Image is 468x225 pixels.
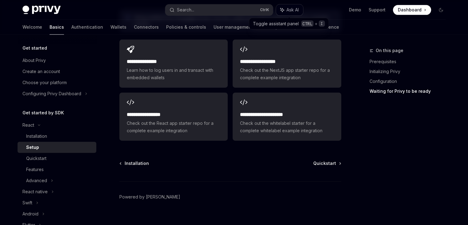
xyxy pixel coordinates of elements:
[18,153,96,164] a: Quickstart
[22,44,47,52] h5: Get started
[18,142,96,153] a: Setup
[313,160,336,166] span: Quickstart
[22,57,46,64] div: About Privy
[18,55,96,66] a: About Privy
[71,20,103,35] a: Authentication
[260,7,269,12] span: Ctrl K
[286,7,299,13] span: Ask AI
[233,92,341,141] a: **** **** **** **** ***Check out the whitelabel starter for a complete whitelabel example integra...
[22,20,42,35] a: Welcome
[26,144,39,151] div: Setup
[315,21,318,27] p: +
[370,86,451,96] a: Waiting for Privy to be ready
[18,131,96,142] a: Installation
[393,5,431,15] a: Dashboard
[110,20,126,35] a: Wallets
[22,6,61,14] img: dark logo
[22,90,81,97] div: Configuring Privy Dashboard
[349,7,361,13] a: Demo
[214,20,253,35] a: User management
[22,199,32,207] div: Swift
[18,164,96,175] a: Features
[370,76,451,86] a: Configuration
[18,77,96,88] a: Choose your platform
[313,160,341,166] a: Quickstart
[22,79,67,86] div: Choose your platform
[436,5,446,15] button: Toggle dark mode
[22,188,48,195] div: React native
[125,160,149,166] span: Installation
[233,39,341,88] a: **** **** **** ****Check out the NextJS app starter repo for a complete example integration
[26,166,44,173] div: Features
[26,177,47,184] div: Advanced
[370,57,451,67] a: Prerequisites
[369,7,386,13] a: Support
[26,133,47,140] div: Installation
[119,39,228,88] a: **** **** **** *Learn how to log users in and transact with embedded wallets
[22,121,34,129] div: React
[240,67,334,81] span: Check out the NextJS app starter repo for a complete example integration
[165,4,273,15] button: Search...CtrlK
[22,109,64,117] h5: Get started by SDK
[177,6,194,14] div: Search...
[26,155,46,162] div: Quickstart
[301,21,314,27] p: CTRL
[120,160,149,166] a: Installation
[240,120,334,134] span: Check out the whitelabel starter for a complete whitelabel example integration
[370,67,451,76] a: Initializing Privy
[166,20,206,35] a: Policies & controls
[376,47,403,54] span: On this page
[127,120,220,134] span: Check out the React app starter repo for a complete example integration
[398,7,422,13] span: Dashboard
[119,194,180,200] a: Powered by [PERSON_NAME]
[319,21,325,27] span: I
[22,68,60,75] div: Create an account
[18,66,96,77] a: Create an account
[127,67,220,81] span: Learn how to log users in and transact with embedded wallets
[22,210,38,218] div: Android
[253,21,299,27] p: Toggle assistant panel
[50,20,64,35] a: Basics
[119,92,228,141] a: **** **** **** ***Check out the React app starter repo for a complete example integration
[134,20,159,35] a: Connectors
[276,4,303,15] button: Ask AI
